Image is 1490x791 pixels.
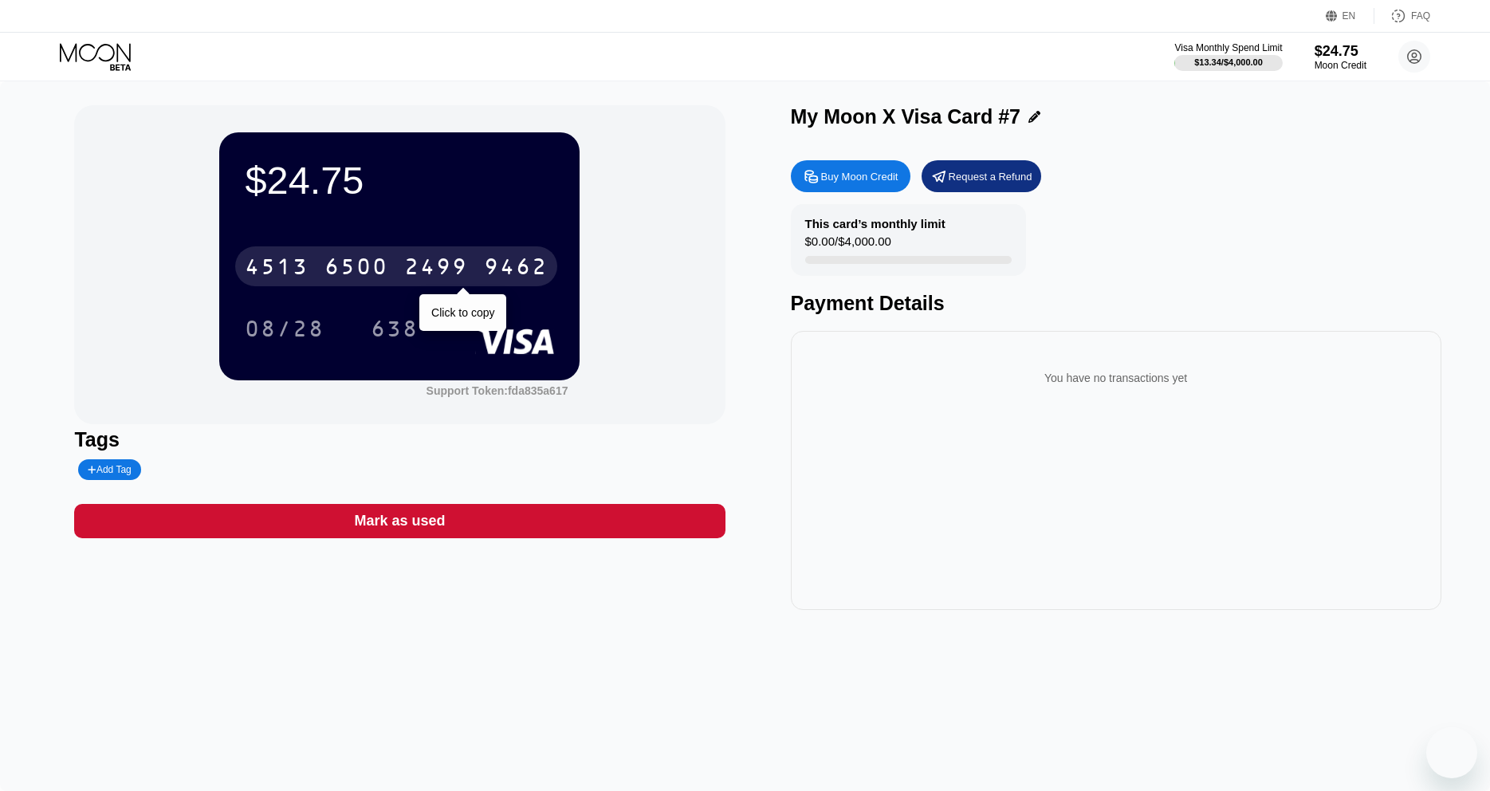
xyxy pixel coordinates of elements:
[1315,60,1366,71] div: Moon Credit
[1426,727,1477,778] iframe: Mesajlaşma penceresini başlatma düğmesi
[427,384,568,397] div: Support Token:fda835a617
[1315,43,1366,71] div: $24.75Moon Credit
[1174,42,1282,53] div: Visa Monthly Spend Limit
[1194,57,1263,67] div: $13.34 / $4,000.00
[371,318,419,344] div: 638
[484,256,548,281] div: 9462
[245,158,554,203] div: $24.75
[949,170,1032,183] div: Request a Refund
[74,504,725,538] div: Mark as used
[431,306,494,319] div: Click to copy
[324,256,388,281] div: 6500
[359,309,430,348] div: 638
[233,309,336,348] div: 08/28
[78,459,140,480] div: Add Tag
[805,217,946,230] div: This card’s monthly limit
[88,464,131,475] div: Add Tag
[1174,42,1282,71] div: Visa Monthly Spend Limit$13.34/$4,000.00
[1343,10,1356,22] div: EN
[791,160,910,192] div: Buy Moon Credit
[821,170,898,183] div: Buy Moon Credit
[1411,10,1430,22] div: FAQ
[74,428,725,451] div: Tags
[354,512,445,530] div: Mark as used
[245,318,324,344] div: 08/28
[791,105,1021,128] div: My Moon X Visa Card #7
[245,256,309,281] div: 4513
[1315,43,1366,60] div: $24.75
[235,246,557,286] div: 4513650024999462
[427,384,568,397] div: Support Token: fda835a617
[1326,8,1374,24] div: EN
[791,292,1441,315] div: Payment Details
[805,234,891,256] div: $0.00 / $4,000.00
[804,356,1429,400] div: You have no transactions yet
[404,256,468,281] div: 2499
[1374,8,1430,24] div: FAQ
[922,160,1041,192] div: Request a Refund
